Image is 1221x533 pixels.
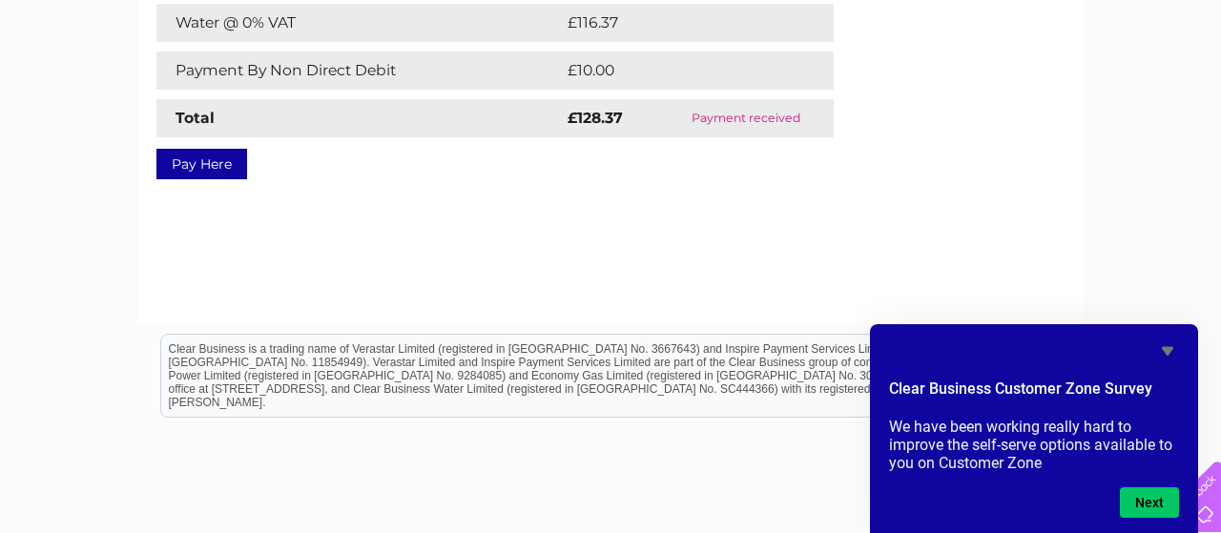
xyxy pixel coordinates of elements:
[889,339,1179,518] div: Clear Business Customer Zone Survey
[861,10,993,33] a: 0333 014 3131
[986,81,1044,95] a: Telecoms
[889,378,1179,410] h2: Clear Business Customer Zone Survey
[161,10,1063,92] div: Clear Business is a trading name of Verastar Limited (registered in [GEOGRAPHIC_DATA] No. 3667643...
[563,51,795,90] td: £10.00
[1055,81,1083,95] a: Blog
[659,99,834,137] td: Payment received
[1158,81,1203,95] a: Log out
[568,109,623,127] strong: £128.37
[156,149,247,179] a: Pay Here
[885,81,921,95] a: Water
[1156,339,1179,362] button: Hide survey
[156,51,563,90] td: Payment By Non Direct Debit
[1094,81,1141,95] a: Contact
[156,4,563,42] td: Water @ 0% VAT
[1120,487,1179,518] button: Next question
[933,81,975,95] a: Energy
[176,109,215,127] strong: Total
[43,50,140,108] img: logo.png
[889,418,1179,472] p: We have been working really hard to improve the self-serve options available to you on Customer Zone
[563,4,797,42] td: £116.37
